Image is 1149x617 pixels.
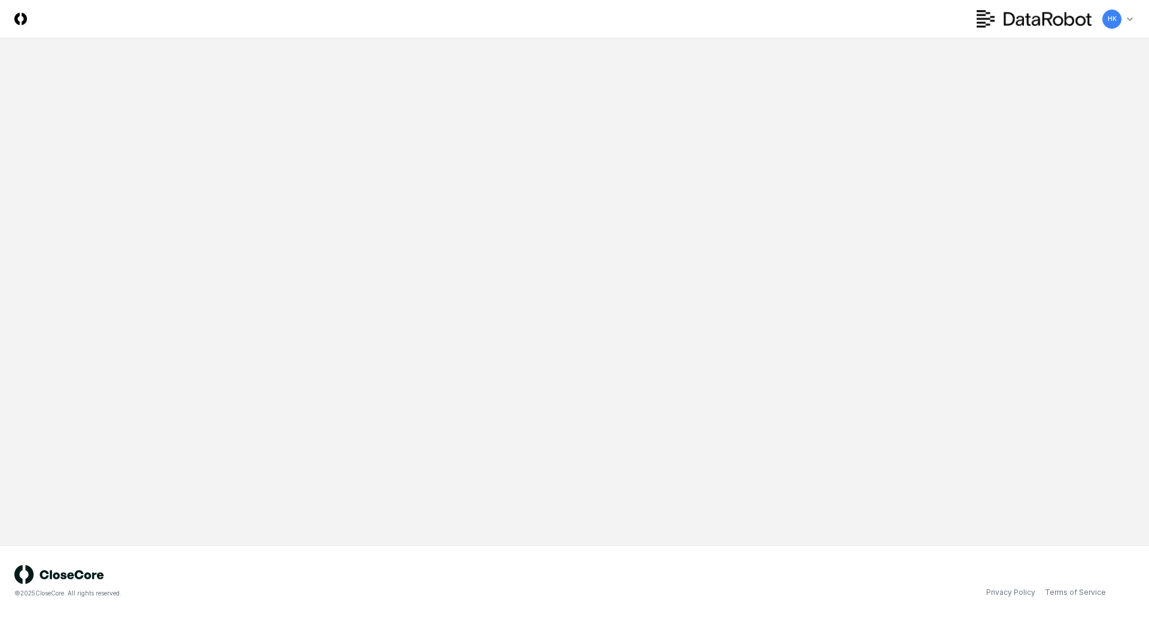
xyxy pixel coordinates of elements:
button: HK [1101,8,1123,30]
img: Logo [14,13,27,25]
span: HK [1108,14,1117,23]
a: Privacy Policy [986,587,1035,598]
a: Terms of Service [1045,587,1106,598]
img: DataRobot logo [977,10,1092,28]
img: logo [14,565,104,584]
div: © 2025 CloseCore. All rights reserved. [14,589,574,598]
